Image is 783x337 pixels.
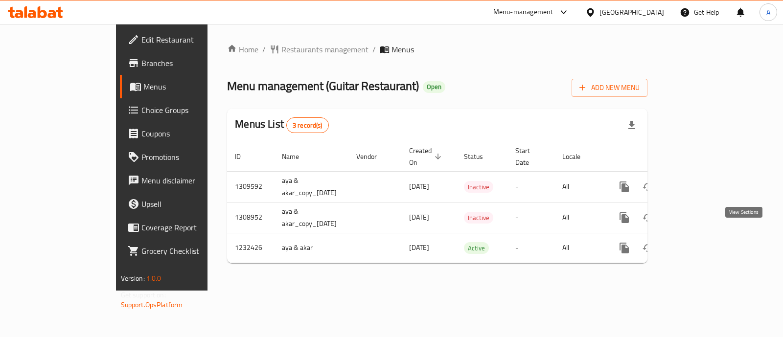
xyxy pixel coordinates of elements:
[120,51,247,75] a: Branches
[572,79,647,97] button: Add New Menu
[270,44,368,55] a: Restaurants management
[464,151,496,162] span: Status
[120,122,247,145] a: Coupons
[227,171,274,202] td: 1309592
[554,171,605,202] td: All
[579,82,640,94] span: Add New Menu
[599,7,664,18] div: [GEOGRAPHIC_DATA]
[141,245,239,257] span: Grocery Checklist
[141,198,239,210] span: Upsell
[227,142,714,263] table: enhanced table
[120,98,247,122] a: Choice Groups
[141,128,239,139] span: Coupons
[120,145,247,169] a: Promotions
[120,239,247,263] a: Grocery Checklist
[605,142,714,172] th: Actions
[287,121,328,130] span: 3 record(s)
[141,151,239,163] span: Promotions
[423,83,445,91] span: Open
[636,175,660,199] button: Change Status
[562,151,593,162] span: Locale
[121,272,145,285] span: Version:
[391,44,414,55] span: Menus
[262,44,266,55] li: /
[227,202,274,233] td: 1308952
[286,117,329,133] div: Total records count
[141,34,239,45] span: Edit Restaurant
[464,242,489,254] div: Active
[146,272,161,285] span: 1.0.0
[141,222,239,233] span: Coverage Report
[120,75,247,98] a: Menus
[515,145,543,168] span: Start Date
[613,175,636,199] button: more
[507,171,554,202] td: -
[227,75,419,97] span: Menu management ( Guitar Restaurant )
[120,28,247,51] a: Edit Restaurant
[235,151,253,162] span: ID
[282,151,312,162] span: Name
[143,81,239,92] span: Menus
[464,212,493,224] span: Inactive
[274,171,348,202] td: aya & akar_copy_[DATE]
[235,117,328,133] h2: Menus List
[227,233,274,263] td: 1232426
[620,113,644,137] div: Export file
[281,44,368,55] span: Restaurants management
[274,202,348,233] td: aya & akar_copy_[DATE]
[464,181,493,193] span: Inactive
[356,151,390,162] span: Vendor
[464,243,489,254] span: Active
[464,181,493,193] div: Inactive
[423,81,445,93] div: Open
[636,236,660,260] button: Change Status
[120,192,247,216] a: Upsell
[227,44,647,55] nav: breadcrumb
[613,236,636,260] button: more
[613,206,636,229] button: more
[409,145,444,168] span: Created On
[507,233,554,263] td: -
[372,44,376,55] li: /
[120,169,247,192] a: Menu disclaimer
[120,216,247,239] a: Coverage Report
[274,233,348,263] td: aya & akar
[409,180,429,193] span: [DATE]
[141,57,239,69] span: Branches
[141,175,239,186] span: Menu disclaimer
[121,298,183,311] a: Support.OpsPlatform
[409,241,429,254] span: [DATE]
[493,6,553,18] div: Menu-management
[141,104,239,116] span: Choice Groups
[554,233,605,263] td: All
[121,289,166,301] span: Get support on:
[554,202,605,233] td: All
[507,202,554,233] td: -
[766,7,770,18] span: A
[409,211,429,224] span: [DATE]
